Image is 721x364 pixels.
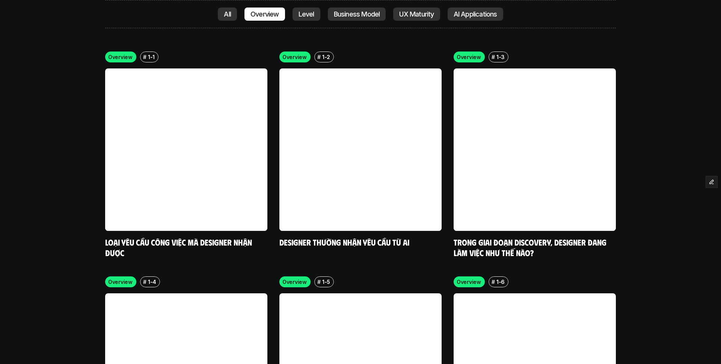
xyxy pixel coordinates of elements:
[299,11,314,18] p: Level
[317,279,321,285] h6: #
[448,8,503,21] a: AI Applications
[457,278,481,286] p: Overview
[148,53,155,61] p: 1-1
[706,176,717,188] button: Edit Framer Content
[105,237,254,258] a: Loại yêu cầu công việc mà designer nhận được
[148,278,156,286] p: 1-4
[322,53,330,61] p: 1-2
[143,54,146,60] h6: #
[293,8,320,21] a: Level
[250,11,279,18] p: Overview
[492,54,495,60] h6: #
[108,53,133,61] p: Overview
[322,278,330,286] p: 1-5
[328,8,386,21] a: Business Model
[282,53,307,61] p: Overview
[143,279,146,285] h6: #
[393,8,440,21] a: UX Maturity
[454,11,497,18] p: AI Applications
[496,278,505,286] p: 1-6
[457,53,481,61] p: Overview
[108,278,133,286] p: Overview
[454,237,608,258] a: Trong giai đoạn Discovery, designer đang làm việc như thế nào?
[244,8,285,21] a: Overview
[218,8,237,21] a: All
[282,278,307,286] p: Overview
[334,11,380,18] p: Business Model
[224,11,231,18] p: All
[492,279,495,285] h6: #
[496,53,505,61] p: 1-3
[399,11,434,18] p: UX Maturity
[317,54,321,60] h6: #
[279,237,409,247] a: Designer thường nhận yêu cầu từ ai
